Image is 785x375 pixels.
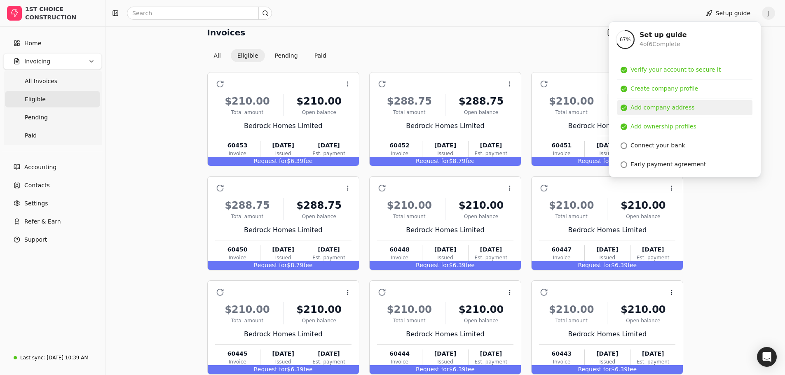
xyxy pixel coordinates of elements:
[585,141,630,150] div: [DATE]
[254,158,287,164] span: Request for
[208,365,359,374] div: $6.39
[422,141,468,150] div: [DATE]
[24,57,50,66] span: Invoicing
[422,150,468,157] div: Issued
[260,141,306,150] div: [DATE]
[268,49,305,62] button: Pending
[377,302,442,317] div: $210.00
[449,213,513,220] div: Open balance
[215,329,351,339] div: Bedrock Homes Limited
[24,199,48,208] span: Settings
[469,245,513,254] div: [DATE]
[699,7,757,20] button: Setup guide
[3,231,102,248] button: Support
[24,163,56,172] span: Accounting
[208,261,359,270] div: $8.79
[539,358,584,366] div: Invoice
[377,349,422,358] div: 60444
[609,21,761,177] div: Setup guide
[416,366,449,373] span: Request for
[254,366,287,373] span: Request for
[370,261,521,270] div: $6.39
[3,35,102,51] a: Home
[630,84,698,93] div: Create company profile
[377,225,513,235] div: Bedrock Homes Limited
[215,213,280,220] div: Total amount
[25,77,57,86] span: All Invoices
[20,354,45,361] div: Last sync:
[377,329,513,339] div: Bedrock Homes Limited
[25,131,37,140] span: Paid
[3,159,102,175] a: Accounting
[611,198,675,213] div: $210.00
[466,366,475,373] span: fee
[539,302,604,317] div: $210.00
[422,254,468,261] div: Issued
[416,262,449,268] span: Request for
[578,262,611,268] span: Request for
[260,349,306,358] div: [DATE]
[303,262,312,268] span: fee
[370,157,521,166] div: $8.79
[377,94,442,109] div: $288.75
[630,160,706,169] div: Early payment agreement
[377,254,422,261] div: Invoice
[630,245,675,254] div: [DATE]
[466,158,475,164] span: fee
[370,365,521,374] div: $6.39
[3,195,102,212] a: Settings
[539,245,584,254] div: 60447
[215,141,260,150] div: 60453
[532,365,683,374] div: $6.39
[762,7,775,20] button: J
[207,49,227,62] button: All
[539,141,584,150] div: 60451
[306,150,351,157] div: Est. payment
[640,30,687,40] div: Set up guide
[287,317,351,324] div: Open balance
[630,349,675,358] div: [DATE]
[24,39,41,48] span: Home
[303,158,312,164] span: fee
[127,7,272,20] input: Search
[620,36,631,43] span: 67 %
[215,317,280,324] div: Total amount
[469,254,513,261] div: Est. payment
[215,121,351,131] div: Bedrock Homes Limited
[630,65,721,74] div: Verify your account to secure it
[215,358,260,366] div: Invoice
[539,317,604,324] div: Total amount
[611,302,675,317] div: $210.00
[5,73,100,89] a: All Invoices
[628,366,637,373] span: fee
[287,302,351,317] div: $210.00
[306,358,351,366] div: Est. payment
[303,366,312,373] span: fee
[377,245,422,254] div: 60448
[24,217,61,226] span: Refer & Earn
[630,254,675,261] div: Est. payment
[260,254,306,261] div: Issued
[630,122,696,131] div: Add ownership profiles
[3,177,102,193] a: Contacts
[466,262,475,268] span: fee
[630,358,675,366] div: Est. payment
[611,317,675,324] div: Open balance
[469,150,513,157] div: Est. payment
[215,109,280,116] div: Total amount
[215,302,280,317] div: $210.00
[207,49,333,62] div: Invoice filter options
[25,95,46,104] span: Eligible
[630,141,685,150] div: Connect your bank
[3,53,102,70] button: Invoicing
[287,213,351,220] div: Open balance
[215,94,280,109] div: $210.00
[469,141,513,150] div: [DATE]
[377,141,422,150] div: 60452
[449,302,513,317] div: $210.00
[585,150,630,157] div: Issued
[306,254,351,261] div: Est. payment
[215,150,260,157] div: Invoice
[25,5,98,21] div: 1ST CHOICE CONSTRUCTION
